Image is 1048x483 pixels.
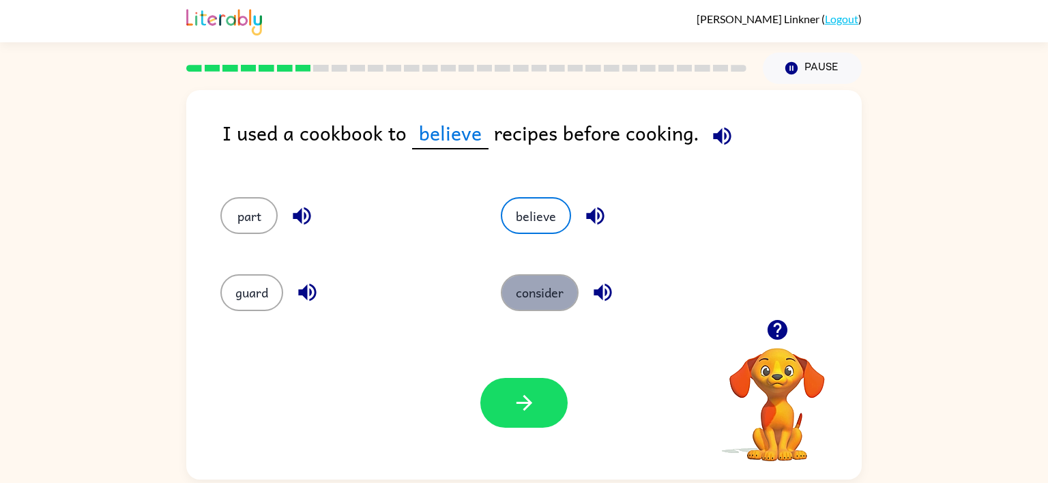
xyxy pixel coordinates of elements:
button: believe [501,197,571,234]
button: part [220,197,278,234]
img: Literably [186,5,262,35]
span: [PERSON_NAME] Linkner [697,12,821,25]
div: I used a cookbook to recipes before cooking. [222,117,862,170]
button: consider [501,274,579,311]
a: Logout [825,12,858,25]
span: believe [412,117,489,149]
button: guard [220,274,283,311]
video: Your browser must support playing .mp4 files to use Literably. Please try using another browser. [709,327,845,463]
div: ( ) [697,12,862,25]
button: Pause [763,53,862,84]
